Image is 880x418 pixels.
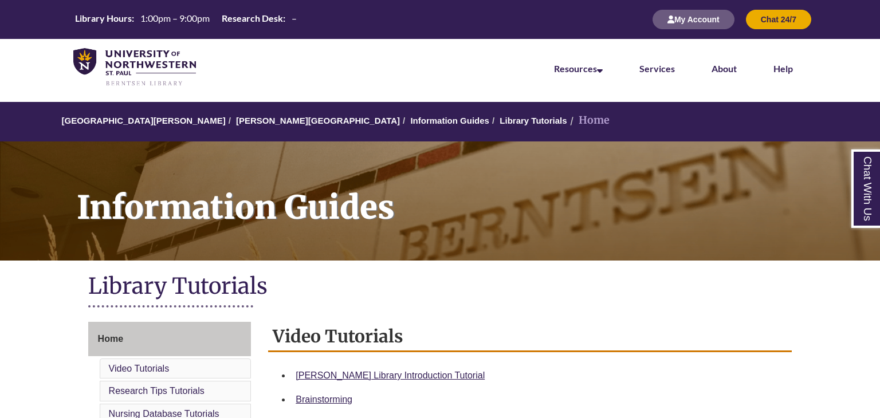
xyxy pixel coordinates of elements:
[567,112,610,129] li: Home
[88,322,252,356] a: Home
[140,13,210,23] span: 1:00pm – 9:00pm
[268,322,792,352] h2: Video Tutorials
[500,116,567,125] a: Library Tutorials
[70,12,301,26] table: Hours Today
[296,370,485,380] a: [PERSON_NAME] Library Introduction Tutorial
[296,395,352,404] a: Brainstorming
[410,116,489,125] a: Information Guides
[98,334,123,344] span: Home
[88,272,792,302] h1: Library Tutorials
[62,116,226,125] a: [GEOGRAPHIC_DATA][PERSON_NAME]
[73,48,196,87] img: UNWSP Library Logo
[64,141,880,246] h1: Information Guides
[773,63,793,74] a: Help
[653,14,734,24] a: My Account
[236,116,400,125] a: [PERSON_NAME][GEOGRAPHIC_DATA]
[746,14,811,24] a: Chat 24/7
[70,12,301,27] a: Hours Today
[217,12,287,25] th: Research Desk:
[712,63,737,74] a: About
[554,63,603,74] a: Resources
[109,386,205,396] a: Research Tips Tutorials
[70,12,136,25] th: Library Hours:
[746,10,811,29] button: Chat 24/7
[639,63,675,74] a: Services
[292,13,297,23] span: –
[653,10,734,29] button: My Account
[109,364,170,373] a: Video Tutorials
